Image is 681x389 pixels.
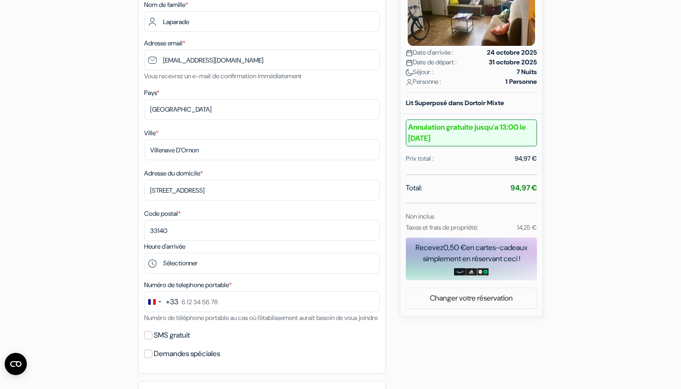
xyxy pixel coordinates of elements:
button: Ouvrir le widget CMP [5,353,27,375]
img: calendar.svg [406,50,413,56]
label: SMS gratuit [154,329,190,342]
span: Date de départ : [406,57,457,67]
small: Vous recevrez un e-mail de confirmation immédiatement [144,72,302,80]
span: Séjour : [406,67,433,77]
small: Taxes et frais de propriété: [406,223,478,232]
button: Change country, selected France (+33) [145,292,178,312]
span: Date d'arrivée : [406,48,454,57]
strong: 1 Personne [505,77,537,87]
input: Entrer adresse e-mail [144,50,380,70]
span: Total: [406,182,422,194]
input: Entrer le nom de famille [144,11,380,32]
label: Adresse email [144,38,185,48]
div: Recevez en cartes-cadeaux simplement en réservant ceci ! [406,242,537,264]
label: Demandes spéciales [154,347,220,360]
b: Annulation gratuite jusqu'a 13:00 le [DATE] [406,119,537,146]
label: Code postal [144,209,181,219]
label: Heure d'arrivée [144,242,185,251]
img: calendar.svg [406,59,413,66]
label: Pays [144,88,159,98]
div: Prix total : [406,154,434,163]
span: Personne : [406,77,441,87]
strong: 7 Nuits [517,67,537,77]
a: Changer votre réservation [406,289,536,307]
strong: 31 octobre 2025 [489,57,537,67]
div: +33 [166,296,178,307]
img: uber-uber-eats-card.png [477,268,489,276]
strong: 94,97 € [511,183,537,193]
img: moon.svg [406,69,413,76]
input: 6 12 34 56 78 [144,291,380,312]
img: amazon-card-no-text.png [454,268,466,276]
small: 14,25 € [517,223,537,232]
strong: 24 octobre 2025 [487,48,537,57]
b: Lit Superposé dans Dortoir Mixte [406,99,504,107]
img: user_icon.svg [406,79,413,86]
label: Adresse du domicile [144,169,203,178]
span: 0,50 € [443,243,466,252]
div: 94,97 € [515,154,537,163]
small: Non inclus [406,212,434,220]
img: adidas-card.png [466,268,477,276]
small: Numéro de téléphone portable au cas où l'établissement aurait besoin de vous joindre [144,314,378,322]
label: Ville [144,128,158,138]
label: Numéro de telephone portable [144,280,232,290]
